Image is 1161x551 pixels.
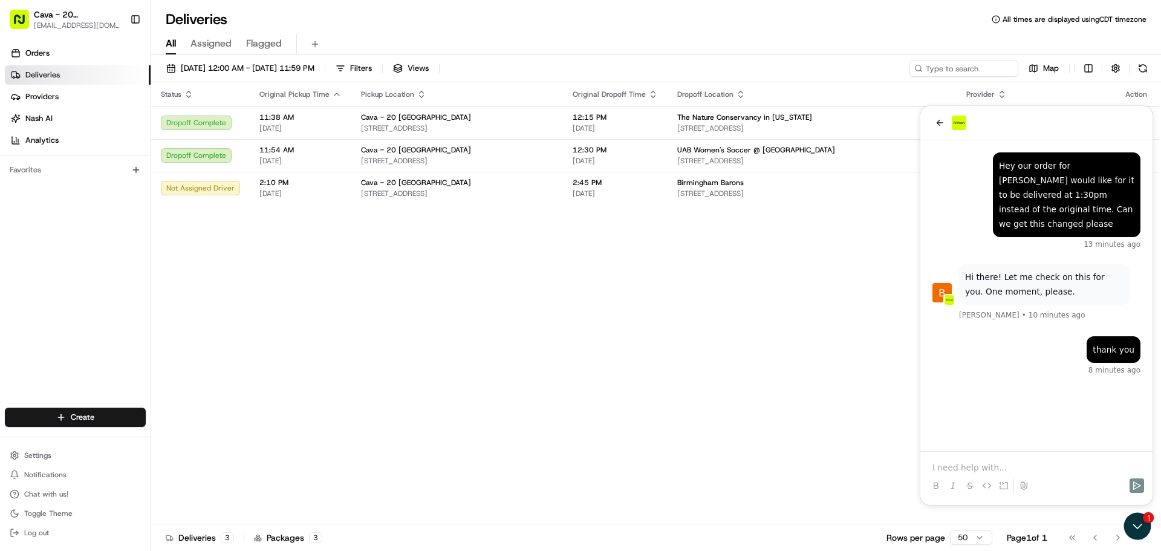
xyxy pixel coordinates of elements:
[259,145,342,155] span: 11:54 AM
[259,178,342,187] span: 2:10 PM
[34,21,120,30] button: [EMAIL_ADDRESS][DOMAIN_NAME]
[25,70,60,80] span: Deliveries
[361,145,471,155] span: Cava - 20 [GEOGRAPHIC_DATA]
[1134,60,1151,77] button: Refresh
[330,60,377,77] button: Filters
[25,48,50,59] span: Orders
[25,135,59,146] span: Analytics
[5,486,146,503] button: Chat with us!
[161,90,181,99] span: Status
[5,447,146,464] button: Settings
[5,109,151,128] a: Nash AI
[190,36,232,51] span: Assigned
[361,123,553,133] span: [STREET_ADDRESS]
[5,505,146,522] button: Toggle Theme
[166,532,234,544] div: Deliveries
[1003,15,1146,24] span: All times are displayed using CDT timezone
[573,123,658,133] span: [DATE]
[361,189,553,198] span: [STREET_ADDRESS]
[677,189,948,198] span: [STREET_ADDRESS]
[34,8,120,21] button: Cava - 20 [GEOGRAPHIC_DATA]
[388,60,434,77] button: Views
[1007,532,1047,544] div: Page 1 of 1
[246,36,282,51] span: Flagged
[573,178,658,187] span: 2:45 PM
[1043,63,1059,74] span: Map
[573,189,658,198] span: [DATE]
[966,90,995,99] span: Provider
[573,145,658,155] span: 12:30 PM
[361,178,471,187] span: Cava - 20 [GEOGRAPHIC_DATA]
[5,160,146,180] div: Favorites
[573,156,658,166] span: [DATE]
[573,112,658,122] span: 12:15 PM
[24,528,49,538] span: Log out
[24,470,67,480] span: Notifications
[259,156,342,166] span: [DATE]
[5,44,151,63] a: Orders
[1124,90,1149,99] div: Action
[677,123,948,133] span: [STREET_ADDRESS]
[71,412,94,423] span: Create
[677,178,744,187] span: Birmingham Barons
[677,156,948,166] span: [STREET_ADDRESS]
[5,524,146,541] button: Log out
[350,63,372,74] span: Filters
[361,90,414,99] span: Pickup Location
[24,451,51,460] span: Settings
[1122,511,1155,544] iframe: Open customer support
[309,532,322,543] div: 3
[408,63,429,74] span: Views
[677,145,835,155] span: UAB Women's Soccer @ [GEOGRAPHIC_DATA]
[254,532,322,544] div: Packages
[259,90,330,99] span: Original Pickup Time
[5,466,146,483] button: Notifications
[181,63,314,74] span: [DATE] 12:00 AM - [DATE] 11:59 PM
[5,87,151,106] a: Providers
[920,106,1153,505] iframe: Customer support window
[5,408,146,427] button: Create
[677,90,733,99] span: Dropoff Location
[573,90,646,99] span: Original Dropoff Time
[25,91,59,102] span: Providers
[166,10,227,29] h1: Deliveries
[259,123,342,133] span: [DATE]
[259,189,342,198] span: [DATE]
[361,156,553,166] span: [STREET_ADDRESS]
[361,112,471,122] span: Cava - 20 [GEOGRAPHIC_DATA]
[221,532,234,543] div: 3
[5,5,125,34] button: Cava - 20 [GEOGRAPHIC_DATA][EMAIL_ADDRESS][DOMAIN_NAME]
[5,131,151,150] a: Analytics
[5,65,151,85] a: Deliveries
[161,60,320,77] button: [DATE] 12:00 AM - [DATE] 11:59 PM
[24,489,68,499] span: Chat with us!
[24,509,73,518] span: Toggle Theme
[25,113,53,124] span: Nash AI
[909,60,1018,77] input: Type to search
[166,36,176,51] span: All
[677,112,812,122] span: The Nature Conservancy in [US_STATE]
[886,532,945,544] p: Rows per page
[1023,60,1064,77] button: Map
[259,112,342,122] span: 11:38 AM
